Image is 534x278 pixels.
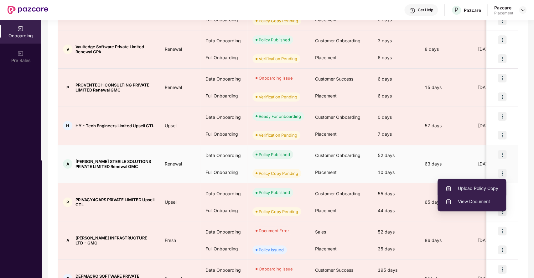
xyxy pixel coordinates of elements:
div: 63 days [420,160,473,167]
img: icon [498,227,506,235]
span: Placement [315,93,337,98]
span: [PERSON_NAME] STERILE SOLUTIONS PRIVATE LIMITED Renewal GMC [75,159,155,169]
div: P [63,83,72,92]
div: 86 days [420,237,473,244]
span: Placement [315,170,337,175]
span: Placement [315,131,337,137]
div: A [63,236,72,245]
div: Data Onboarding [200,147,247,164]
div: Get Help [418,8,433,13]
span: P [454,6,459,14]
img: svg+xml;base64,PHN2ZyBpZD0iSGVscC0zMngzMiIgeG1sbnM9Imh0dHA6Ly93d3cudzMub3JnLzIwMDAvc3ZnIiB3aWR0aD... [409,8,415,14]
span: Customer Success [315,76,353,81]
img: svg+xml;base64,PHN2ZyBpZD0iVXBsb2FkX0xvZ3MiIGRhdGEtbmFtZT0iVXBsb2FkIExvZ3MiIHhtbG5zPSJodHRwOi8vd3... [445,199,452,205]
span: Placement [315,55,337,60]
div: Full Onboarding [200,87,247,104]
span: Upsell [160,199,182,205]
img: svg+xml;base64,PHN2ZyBpZD0iVXBsb2FkX0xvZ3MiIGRhdGEtbmFtZT0iVXBsb2FkIExvZ3MiIHhtbG5zPSJodHRwOi8vd3... [445,186,452,192]
div: Full Onboarding [200,240,247,257]
div: [DATE] [473,122,520,129]
span: Renewal [160,46,187,52]
div: 6 days [373,49,420,66]
div: Full Onboarding [200,49,247,66]
span: Placement [315,17,337,22]
span: Placement [315,246,337,251]
div: 6 days [373,87,420,104]
span: Placement [315,208,337,213]
span: PRIVACY4CARS PRIVATE LIMITED Upsell GTL [75,197,155,207]
span: View Document [445,198,498,205]
span: Renewal [160,85,187,90]
img: icon [498,74,506,82]
div: Ready For onboarding [259,113,301,119]
span: Upsell [160,123,182,128]
div: Full Onboarding [200,202,247,219]
div: Pazcare [494,5,513,11]
div: Policy Copy Pending [259,18,298,24]
div: 52 days [373,223,420,240]
img: icon [498,169,506,178]
span: HY - Tech Engineers Limited Upsell GTL [75,123,154,128]
img: icon [498,150,506,159]
div: 8 days [420,46,473,53]
img: icon [498,131,506,139]
div: 3 days [373,32,420,49]
div: Full Onboarding [200,126,247,143]
span: Customer Onboarding [315,114,360,120]
img: svg+xml;base64,PHN2ZyB3aWR0aD0iMjAiIGhlaWdodD0iMjAiIHZpZXdCb3g9IjAgMCAyMCAyMCIgZmlsbD0ibm9uZSIgeG... [18,50,24,57]
div: Document Error [259,228,289,234]
img: svg+xml;base64,PHN2ZyB3aWR0aD0iMjAiIGhlaWdodD0iMjAiIHZpZXdCb3g9IjAgMCAyMCAyMCIgZmlsbD0ibm9uZSIgeG... [18,26,24,32]
div: Policy Copy Pending [259,170,298,176]
div: [DATE] [473,46,520,53]
div: Data Onboarding [200,109,247,126]
div: 10 days [373,164,420,181]
div: 57 days [420,122,473,129]
span: Customer Onboarding [315,191,360,196]
div: Onboarding Issue [259,75,293,81]
img: icon [498,245,506,254]
div: 44 days [373,202,420,219]
span: Customer Onboarding [315,38,360,43]
img: icon [498,92,506,101]
img: icon [498,265,506,274]
div: 65 days [420,199,473,206]
div: 55 days [373,185,420,202]
div: Policy Published [259,37,290,43]
div: Data Onboarding [200,71,247,87]
span: Customer Onboarding [315,153,360,158]
img: New Pazcare Logo [8,6,48,14]
div: Verification Pending [259,132,297,138]
span: Vaultedge Software Private Limited Renewal GPA [75,44,155,54]
img: icon [498,16,506,25]
div: Policy Copy Pending [259,208,298,215]
div: 7 days [373,126,420,143]
img: icon [498,54,506,63]
div: Policy Published [259,151,290,158]
img: icon [498,112,506,121]
div: Placement [494,11,513,16]
img: icon [498,35,506,44]
div: Verification Pending [259,94,297,100]
div: 35 days [373,240,420,257]
div: P [63,197,72,207]
div: Verification Pending [259,55,297,62]
div: [DATE] [473,84,520,91]
span: Upload Policy Copy [445,185,498,192]
span: Fresh [160,238,181,243]
div: Data Onboarding [200,32,247,49]
div: Data Onboarding [200,223,247,240]
div: 52 days [373,147,420,164]
span: Renewal [160,161,187,166]
div: Onboarding Issue [259,266,293,272]
div: Data Onboarding [200,185,247,202]
span: Sales [315,229,326,234]
div: [DATE] [473,237,520,244]
div: H [63,121,72,130]
div: Policy Issued [259,247,284,253]
div: A [63,159,72,169]
span: [PERSON_NAME] INFRASTRUCTURE LTD - GMC [75,235,155,245]
span: Customer Success [315,267,353,273]
img: svg+xml;base64,PHN2ZyBpZD0iRHJvcGRvd24tMzJ4MzIiIHhtbG5zPSJodHRwOi8vd3d3LnczLm9yZy8yMDAwL3N2ZyIgd2... [520,8,525,13]
div: 6 days [373,71,420,87]
div: [DATE] [473,160,520,167]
